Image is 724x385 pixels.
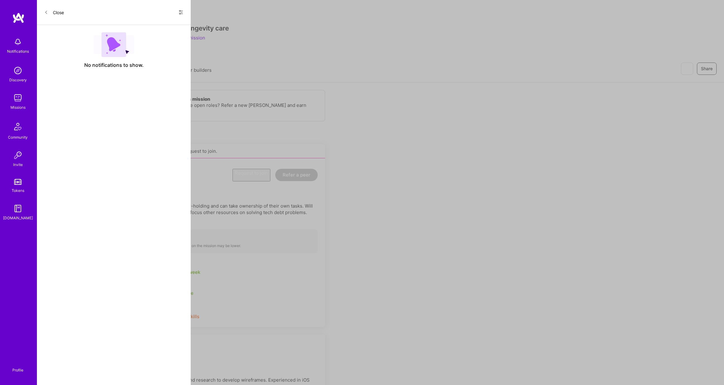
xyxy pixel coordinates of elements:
[12,149,24,161] img: Invite
[93,32,134,57] img: empty
[8,134,28,140] div: Community
[12,92,24,104] img: teamwork
[12,64,24,77] img: discovery
[3,215,33,221] div: [DOMAIN_NAME]
[12,202,24,215] img: guide book
[7,48,29,55] div: Notifications
[12,36,24,48] img: bell
[12,367,23,373] div: Profile
[44,7,64,17] button: Close
[10,104,26,111] div: Missions
[84,62,144,68] span: No notifications to show.
[12,187,24,194] div: Tokens
[13,161,23,168] div: Invite
[14,179,22,185] img: tokens
[10,360,26,373] a: Profile
[10,119,25,134] img: Community
[9,77,27,83] div: Discovery
[12,12,25,23] img: logo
